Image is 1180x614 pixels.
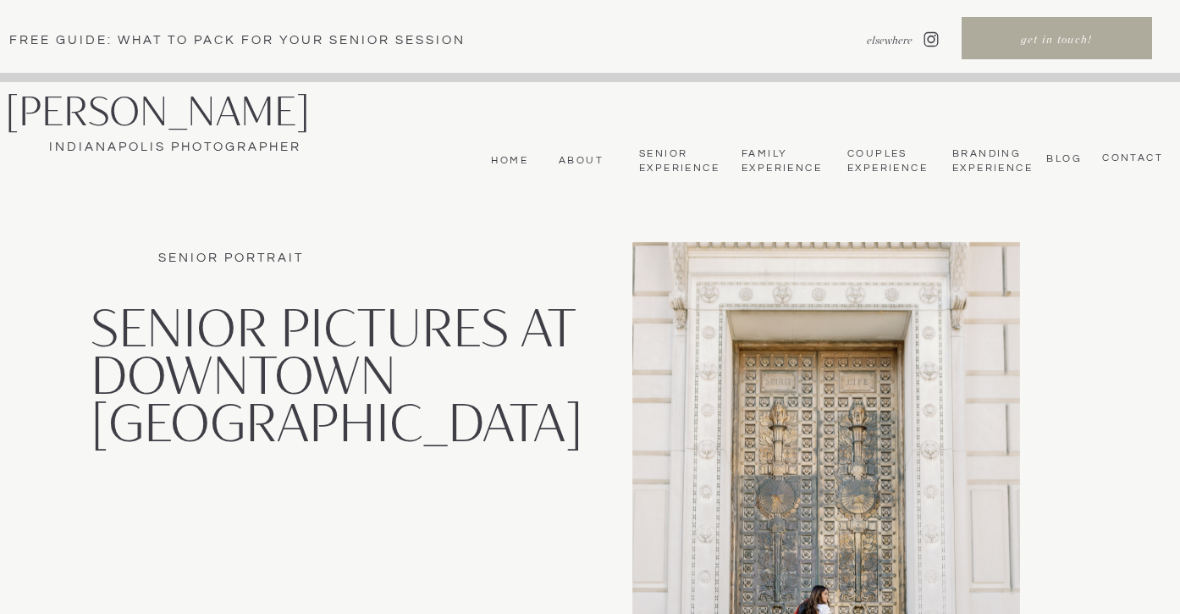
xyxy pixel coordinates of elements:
[1042,152,1082,164] a: bLog
[639,147,718,175] a: Senior Experience
[952,147,1029,175] a: BrandingExperience
[5,90,360,134] a: [PERSON_NAME]
[5,138,345,157] a: Indianapolis Photographer
[1097,152,1163,165] a: CONTACT
[963,32,1150,51] a: get in touch!
[742,147,820,175] a: Family Experience
[847,147,926,175] a: Couples Experience
[553,154,604,168] a: About
[9,31,494,48] a: Free Guide: What To pack for your senior session
[158,252,304,264] a: Senior Portrait
[824,33,913,48] nav: elsewhere
[952,147,1029,175] nav: Branding Experience
[487,154,528,168] a: Home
